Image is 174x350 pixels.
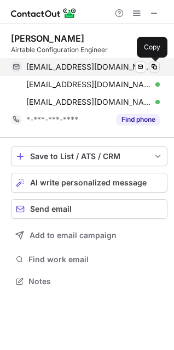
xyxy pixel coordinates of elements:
span: Notes [28,276,163,286]
span: [EMAIL_ADDRESS][DOMAIN_NAME] [26,62,152,72]
div: Airtable Configuration Engineer [11,45,167,55]
img: ContactOut v5.3.10 [11,7,77,20]
button: save-profile-one-click [11,146,167,166]
span: Add to email campaign [30,231,117,240]
span: [EMAIL_ADDRESS][DOMAIN_NAME] [26,97,152,107]
button: Add to email campaign [11,225,167,245]
button: Reveal Button [117,114,160,125]
button: AI write personalized message [11,173,167,193]
button: Send email [11,199,167,219]
div: Save to List / ATS / CRM [30,152,148,161]
span: Send email [30,205,72,213]
div: [PERSON_NAME] [11,33,84,44]
span: AI write personalized message [30,178,147,187]
button: Notes [11,274,167,289]
span: [EMAIL_ADDRESS][DOMAIN_NAME] [26,80,152,89]
span: Find work email [28,255,163,264]
button: Find work email [11,252,167,267]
